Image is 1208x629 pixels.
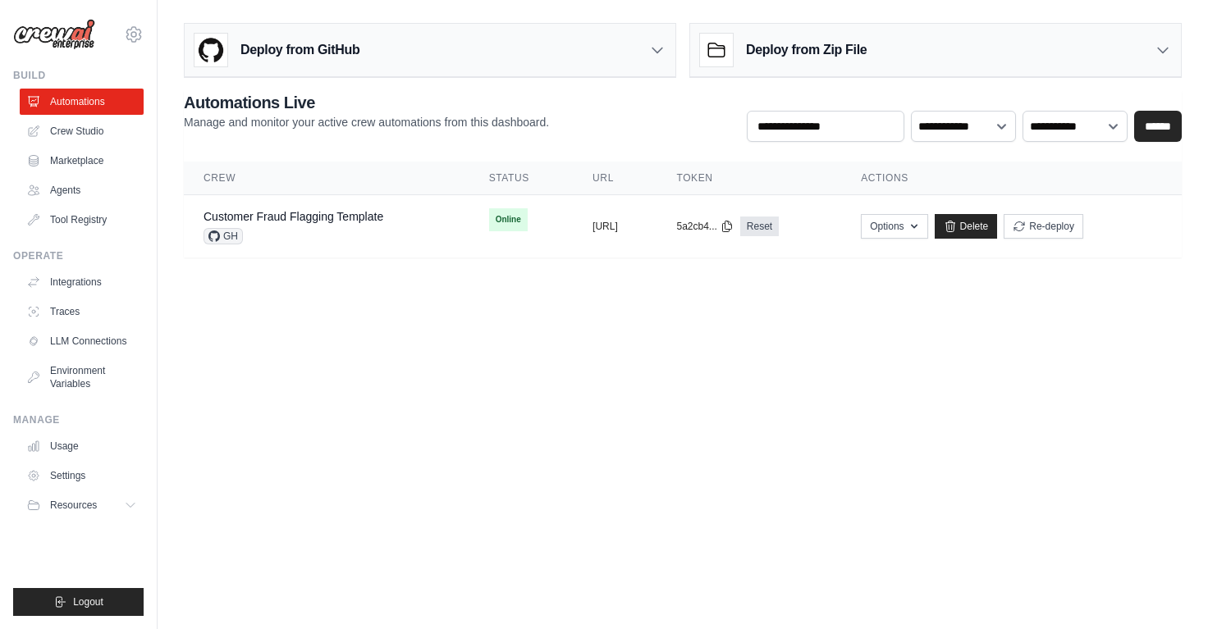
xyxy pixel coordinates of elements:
[13,69,144,82] div: Build
[1004,214,1083,239] button: Re-deploy
[13,19,95,50] img: Logo
[184,114,549,130] p: Manage and monitor your active crew automations from this dashboard.
[676,220,733,233] button: 5a2cb4...
[20,89,144,115] a: Automations
[861,214,927,239] button: Options
[20,299,144,325] a: Traces
[194,34,227,66] img: GitHub Logo
[204,210,383,223] a: Customer Fraud Flagging Template
[20,358,144,397] a: Environment Variables
[740,217,779,236] a: Reset
[13,413,144,426] div: Manage
[20,492,144,518] button: Resources
[841,162,1182,195] th: Actions
[204,228,243,244] span: GH
[20,433,144,459] a: Usage
[240,40,359,60] h3: Deploy from GitHub
[20,177,144,203] a: Agents
[50,499,97,512] span: Resources
[746,40,867,60] h3: Deploy from Zip File
[469,162,573,195] th: Status
[935,214,998,239] a: Delete
[184,162,469,195] th: Crew
[13,588,144,616] button: Logout
[184,91,549,114] h2: Automations Live
[20,269,144,295] a: Integrations
[657,162,841,195] th: Token
[20,328,144,354] a: LLM Connections
[20,463,144,489] a: Settings
[489,208,528,231] span: Online
[573,162,657,195] th: URL
[20,207,144,233] a: Tool Registry
[20,148,144,174] a: Marketplace
[13,249,144,262] div: Operate
[73,595,103,608] span: Logout
[20,118,144,144] a: Crew Studio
